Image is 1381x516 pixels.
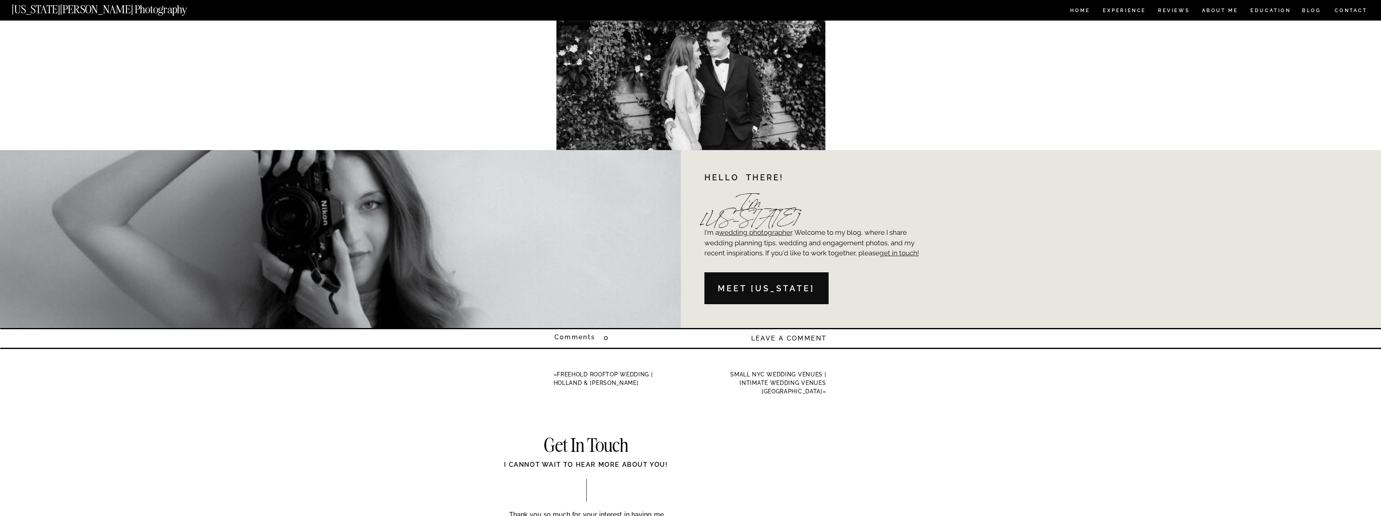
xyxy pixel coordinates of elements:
h2: Get In Touch [505,436,667,456]
h3: » [705,370,826,396]
a: BLOG [1302,8,1321,15]
a: CONTACT [1334,6,1368,15]
a: LEAVE A COMMENT [737,334,827,343]
a: Comments [554,334,640,343]
a: EDUCATION [1250,8,1292,15]
a: Freehold Rooftop Wedding | Holland & [PERSON_NAME] [554,371,653,386]
a: Small NYC Wedding Venues | Intimate Wedding Venues [GEOGRAPHIC_DATA] [730,371,826,395]
a: wedding photographer [719,228,792,236]
p: Your perfect venue is waiting, just around the corner, ready to become the backdrop for the most ... [556,297,825,324]
a: Meet [US_STATE] [708,282,825,295]
h1: Hello there! [704,174,913,184]
a: HOME [1069,8,1091,15]
h2: I'm [US_STATE] [701,198,800,213]
p: I'm a . Welcome to my blog, where I share wedding planning tips, wedding and engagement photos, a... [704,228,925,272]
a: ABOUT ME [1202,8,1238,15]
a: REVIEWS [1158,8,1188,15]
div: I cannot wait to hear more about you! [473,460,700,478]
a: get in touch! [879,249,919,257]
div: 0 [604,333,637,344]
a: Experience [1103,8,1145,15]
h3: « [554,370,675,387]
a: [US_STATE][PERSON_NAME] Photography [12,4,214,11]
